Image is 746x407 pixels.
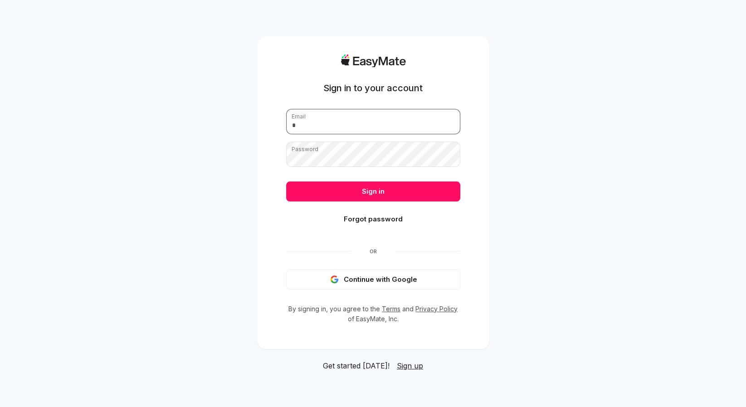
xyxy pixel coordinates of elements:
a: Sign up [397,360,423,371]
a: Privacy Policy [415,305,458,313]
button: Forgot password [286,209,460,229]
p: By signing in, you agree to the and of EasyMate, Inc. [286,304,460,324]
button: Continue with Google [286,270,460,289]
button: Sign in [286,181,460,201]
h1: Sign in to your account [323,82,423,94]
span: Get started [DATE]! [323,360,390,371]
span: Or [351,248,395,255]
a: Terms [382,305,400,313]
span: Sign up [397,361,423,370]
